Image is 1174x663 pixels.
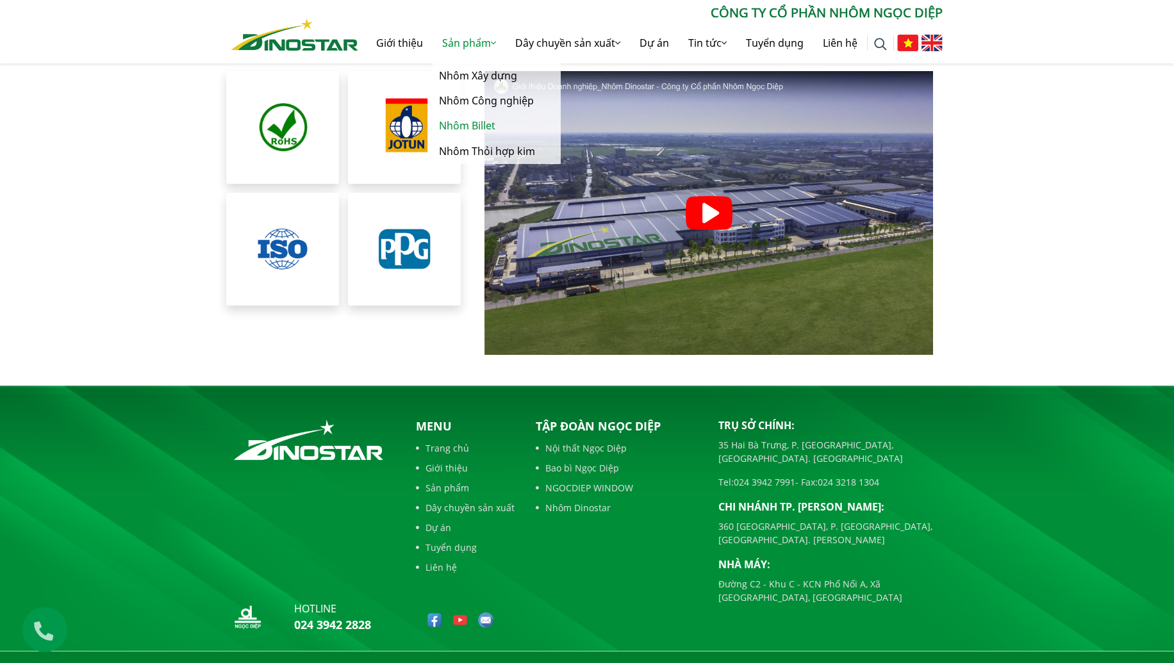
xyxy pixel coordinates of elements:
img: Tiếng Việt [897,35,918,51]
a: Giới thiệu [416,461,515,475]
a: Tin tức [679,22,736,63]
p: 35 Hai Bà Trưng, P. [GEOGRAPHIC_DATA], [GEOGRAPHIC_DATA]. [GEOGRAPHIC_DATA] [718,438,943,465]
a: Dây chuyền sản xuất [416,501,515,514]
p: Đường C2 - Khu C - KCN Phố Nối A, Xã [GEOGRAPHIC_DATA], [GEOGRAPHIC_DATA] [718,577,943,604]
a: Nhôm Thỏi hợp kim [433,139,561,164]
a: Liên hệ [416,561,515,574]
a: Liên hệ [813,22,867,63]
p: Nhà máy: [718,557,943,572]
a: NGOCDIEP WINDOW [536,481,699,495]
p: hotline [294,601,371,616]
a: Nhôm Dinostar [536,501,699,514]
p: Chi nhánh TP. [PERSON_NAME]: [718,499,943,514]
a: Dây chuyền sản xuất [506,22,630,63]
a: Dự án [416,521,515,534]
a: Bao bì Ngọc Diệp [536,461,699,475]
a: Dự án [630,22,679,63]
img: English [922,35,943,51]
a: Nhôm Xây dựng [433,63,561,88]
p: CÔNG TY CỔ PHẦN NHÔM NGỌC DIỆP [358,3,943,22]
a: Sản phẩm [416,481,515,495]
p: Trụ sở chính: [718,418,943,433]
p: Tập đoàn Ngọc Diệp [536,418,699,435]
p: 360 [GEOGRAPHIC_DATA], P. [GEOGRAPHIC_DATA], [GEOGRAPHIC_DATA]. [PERSON_NAME] [718,520,943,546]
a: Nhôm Dinostar [231,16,358,50]
img: search [874,38,887,51]
img: Nhôm Dinostar [231,19,358,51]
a: 024 3942 2828 [294,617,371,632]
a: Nhôm Công nghiệp [433,88,561,113]
a: Nhôm Billet [433,113,561,138]
a: Trang chủ [416,441,515,455]
img: logo_nd_footer [231,601,263,633]
a: Nội thất Ngọc Diệp [536,441,699,455]
p: Tel: - Fax: [718,475,943,489]
a: Giới thiệu [367,22,433,63]
a: Tuyển dụng [416,541,515,554]
a: 024 3218 1304 [818,476,879,488]
a: Sản phẩm [433,22,506,63]
p: Menu [416,418,515,435]
a: 024 3942 7991 [734,476,795,488]
img: logo_footer [231,418,386,462]
a: Tuyển dụng [736,22,813,63]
